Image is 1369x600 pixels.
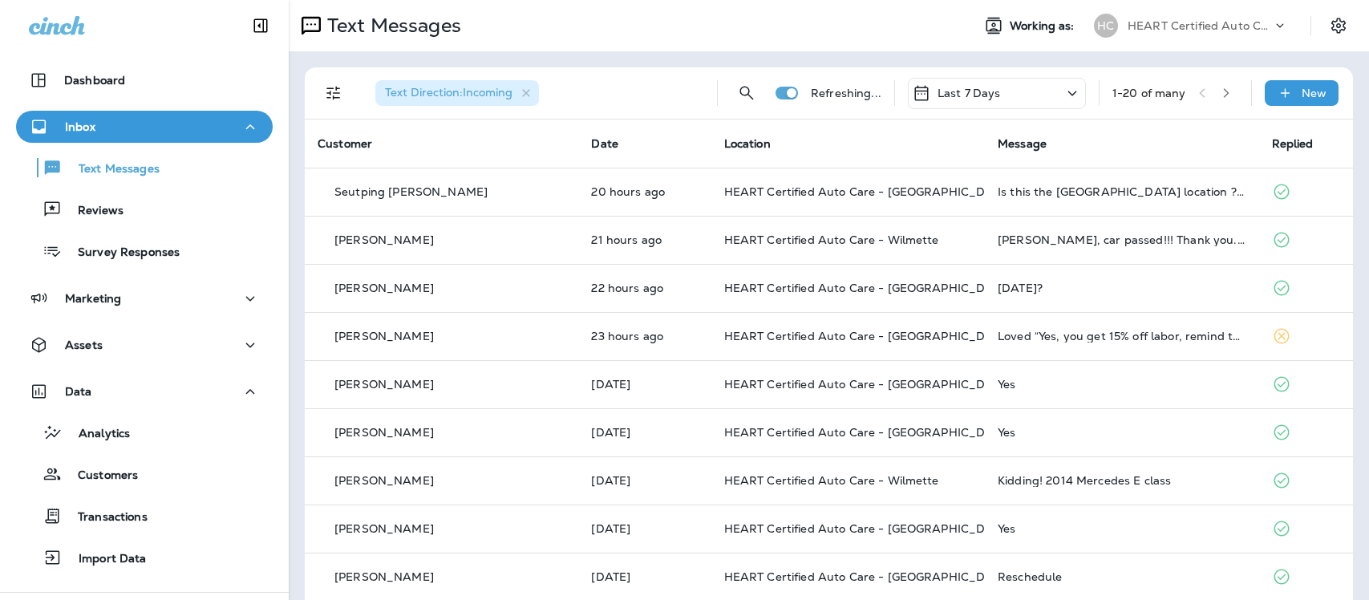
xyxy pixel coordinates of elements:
span: Message [998,136,1047,151]
p: Aug 27, 2025 09:46 AM [591,522,698,535]
p: Import Data [63,552,147,567]
button: Filters [318,77,350,109]
span: Location [724,136,771,151]
span: HEART Certified Auto Care - [GEOGRAPHIC_DATA] [724,570,1012,584]
p: Seutping [PERSON_NAME] [334,185,488,198]
span: HEART Certified Auto Care - [GEOGRAPHIC_DATA] [724,521,1012,536]
p: [PERSON_NAME] [334,233,434,246]
p: [PERSON_NAME] [334,330,434,343]
button: Data [16,375,273,407]
button: Dashboard [16,64,273,96]
span: Date [591,136,618,151]
p: [PERSON_NAME] [334,522,434,535]
span: Working as: [1010,19,1078,33]
p: Dashboard [64,74,125,87]
span: Replied [1272,136,1314,151]
div: Today? [998,282,1245,294]
p: HEART Certified Auto Care [1128,19,1272,32]
p: Aug 27, 2025 09:23 AM [591,570,698,583]
p: Aug 27, 2025 04:28 PM [591,474,698,487]
p: Analytics [63,427,130,442]
p: Inbox [65,120,95,133]
p: Refreshing... [811,87,881,99]
p: Customers [62,468,138,484]
button: Assets [16,329,273,361]
p: Aug 28, 2025 01:31 PM [591,185,698,198]
p: Data [65,385,92,398]
div: Armando, car passed!!! Thank you. Have a great weekend! [998,233,1245,246]
div: Is this the Evanston location ? I will need a drive back to work. [998,185,1245,198]
p: [PERSON_NAME] [334,474,434,487]
span: HEART Certified Auto Care - Wilmette [724,473,939,488]
button: Reviews [16,193,273,226]
button: Settings [1324,11,1353,40]
p: [PERSON_NAME] [334,570,434,583]
span: Customer [318,136,372,151]
p: Assets [65,339,103,351]
div: Yes [998,522,1245,535]
div: Reschedule [998,570,1245,583]
p: Reviews [62,204,124,219]
p: Survey Responses [62,245,180,261]
p: Marketing [65,292,121,305]
span: HEART Certified Auto Care - [GEOGRAPHIC_DATA] [724,425,1012,440]
button: Customers [16,457,273,491]
p: Transactions [62,510,148,525]
div: Yes [998,426,1245,439]
button: Collapse Sidebar [238,10,283,42]
span: HEART Certified Auto Care - [GEOGRAPHIC_DATA] [724,329,1012,343]
button: Import Data [16,541,273,574]
div: Kidding! 2014 Mercedes E class [998,474,1245,487]
button: Inbox [16,111,273,143]
p: [PERSON_NAME] [334,426,434,439]
p: Text Messages [63,162,160,177]
span: Text Direction : Incoming [385,85,512,99]
p: New [1302,87,1326,99]
div: 1 - 20 of many [1112,87,1186,99]
p: [PERSON_NAME] [334,378,434,391]
span: HEART Certified Auto Care - [GEOGRAPHIC_DATA] [724,184,1012,199]
span: HEART Certified Auto Care - [GEOGRAPHIC_DATA] [724,377,1012,391]
p: Aug 28, 2025 10:26 AM [591,330,698,343]
p: Aug 27, 2025 11:32 PM [591,426,698,439]
span: HEART Certified Auto Care - [GEOGRAPHIC_DATA] [724,281,1012,295]
button: Survey Responses [16,234,273,268]
button: Search Messages [731,77,763,109]
button: Analytics [16,416,273,449]
button: Marketing [16,282,273,314]
div: Yes [998,378,1245,391]
p: [PERSON_NAME] [334,282,434,294]
p: Aug 28, 2025 09:10 AM [591,378,698,391]
div: Loved “Yes, you get 15% off labor, remind the team when you check in on the 15th. You would pay w... [998,330,1245,343]
div: HC [1094,14,1118,38]
button: Text Messages [16,151,273,184]
p: Aug 28, 2025 11:20 AM [591,282,698,294]
button: Transactions [16,499,273,533]
p: Text Messages [321,14,461,38]
span: HEART Certified Auto Care - Wilmette [724,233,939,247]
p: Last 7 Days [938,87,1001,99]
div: Text Direction:Incoming [375,80,539,106]
p: Aug 28, 2025 12:15 PM [591,233,698,246]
